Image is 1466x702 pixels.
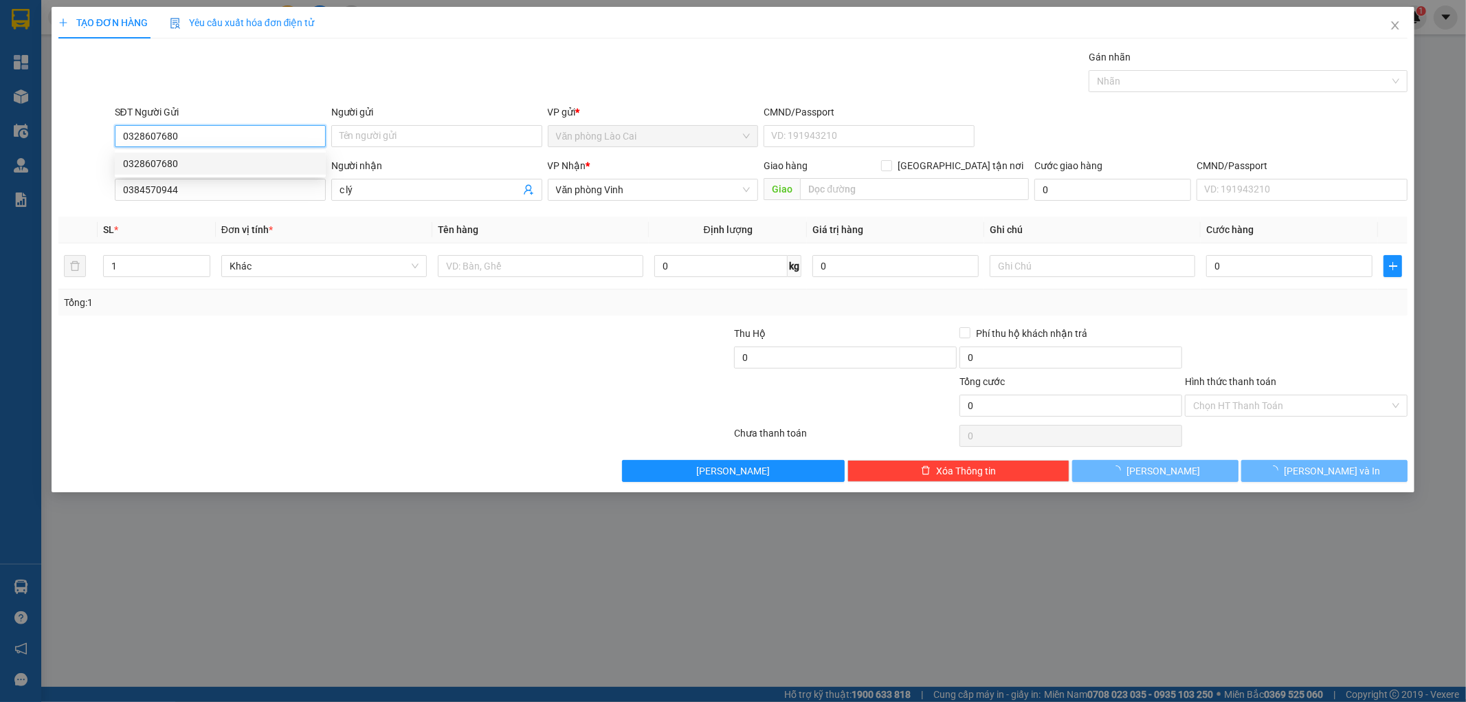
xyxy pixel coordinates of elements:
span: user-add [523,184,534,195]
button: plus [1384,255,1402,277]
label: Cước giao hàng [1034,160,1102,171]
input: VD: Bàn, Ghế [438,255,643,277]
div: CMND/Passport [1197,158,1408,173]
div: CMND/Passport [764,105,975,120]
span: Khác [230,256,419,276]
span: kg [788,255,801,277]
div: Tổng: 1 [64,295,566,310]
span: Tên hàng [438,224,478,235]
span: SL [103,224,114,235]
span: [PERSON_NAME] [1126,463,1200,479]
label: Gán nhãn [1089,52,1131,63]
span: [PERSON_NAME] [696,463,770,479]
th: Ghi chú [984,217,1201,243]
button: [PERSON_NAME] và In [1241,460,1408,482]
div: 0328607680 [123,156,318,171]
span: plus [58,18,68,28]
span: plus [1384,261,1401,272]
div: 0328607680 [115,153,326,175]
button: [PERSON_NAME] [1072,460,1239,482]
span: TẠO ĐƠN HÀNG [58,17,148,28]
label: Hình thức thanh toán [1185,376,1276,387]
div: Người nhận [331,158,542,173]
span: loading [1111,465,1126,475]
input: Dọc đường [800,178,1029,200]
button: Close [1376,7,1414,45]
span: Tổng cước [959,376,1005,387]
span: Đơn vị tính [221,224,273,235]
span: Định lượng [704,224,753,235]
div: Chưa thanh toán [733,426,959,450]
span: VP Nhận [548,160,586,171]
span: [PERSON_NAME] và In [1284,463,1380,479]
span: delete [921,465,931,476]
button: delete [64,255,86,277]
span: Cước hàng [1206,224,1254,235]
span: Giao [764,178,800,200]
span: Thu Hộ [734,328,766,339]
span: Giao hàng [764,160,808,171]
span: Phí thu hộ khách nhận trả [970,326,1093,341]
span: Xóa Thông tin [936,463,996,479]
span: loading [1269,465,1284,475]
button: deleteXóa Thông tin [847,460,1070,482]
span: Giá trị hàng [812,224,863,235]
img: icon [170,18,181,29]
input: Ghi Chú [990,255,1195,277]
div: SĐT Người Gửi [115,105,326,120]
input: Cước giao hàng [1034,179,1191,201]
span: Văn phòng Vinh [556,179,751,200]
button: [PERSON_NAME] [622,460,845,482]
span: [GEOGRAPHIC_DATA] tận nơi [892,158,1029,173]
div: VP gửi [548,105,759,120]
span: Văn phòng Lào Cai [556,126,751,146]
span: close [1390,20,1401,31]
span: Yêu cầu xuất hóa đơn điện tử [170,17,315,28]
div: Người gửi [331,105,542,120]
input: 0 [812,255,979,277]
